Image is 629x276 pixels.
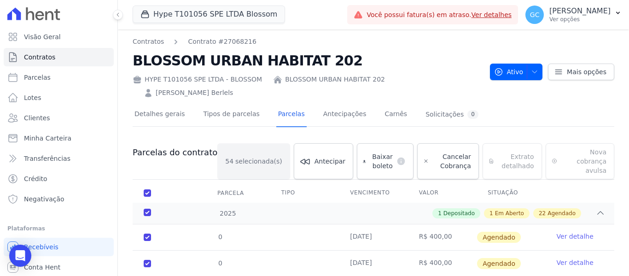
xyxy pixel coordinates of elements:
[202,103,262,127] a: Tipos de parcelas
[24,93,41,102] span: Lotes
[548,64,614,80] a: Mais opções
[24,73,51,82] span: Parcelas
[4,88,114,107] a: Lotes
[314,157,345,166] span: Antecipar
[24,53,55,62] span: Contratos
[285,75,385,84] a: BLOSSOM URBAN HABITAT 202
[357,143,414,179] a: Baixar boleto
[557,258,594,267] a: Ver detalhe
[367,10,512,20] span: Você possui fatura(s) em atraso.
[294,143,353,179] a: Antecipar
[4,190,114,208] a: Negativação
[489,209,493,217] span: 1
[4,238,114,256] a: Recebíveis
[549,16,611,23] p: Ver opções
[188,37,256,47] a: Contrato #27068216
[424,103,480,127] a: Solicitações0
[217,233,222,241] span: 0
[133,147,217,158] h3: Parcelas do contrato
[156,88,233,98] a: [PERSON_NAME] Berlels
[4,129,114,147] a: Minha Carteira
[4,28,114,46] a: Visão Geral
[339,224,408,250] td: [DATE]
[495,209,524,217] span: Em Aberto
[133,6,285,23] button: Hype T101056 SPE LTDA Blossom
[4,170,114,188] a: Crédito
[235,157,282,166] span: selecionada(s)
[490,64,543,80] button: Ativo
[144,260,151,267] input: default
[4,109,114,127] a: Clientes
[133,37,483,47] nav: Breadcrumb
[24,242,58,252] span: Recebíveis
[547,209,576,217] span: Agendado
[477,183,545,203] th: Situação
[425,110,478,119] div: Solicitações
[24,154,70,163] span: Transferências
[4,149,114,168] a: Transferências
[9,245,31,267] div: Open Intercom Messenger
[133,103,187,127] a: Detalhes gerais
[438,209,442,217] span: 1
[4,48,114,66] a: Contratos
[477,258,521,269] span: Agendado
[494,64,524,80] span: Ativo
[557,232,594,241] a: Ver detalhe
[217,259,222,267] span: 0
[321,103,368,127] a: Antecipações
[24,263,60,272] span: Conta Hent
[530,12,540,18] span: GC
[133,37,256,47] nav: Breadcrumb
[144,234,151,241] input: default
[472,11,512,18] a: Ver detalhes
[270,183,339,203] th: Tipo
[24,113,50,123] span: Clientes
[417,143,479,179] a: Cancelar Cobrança
[518,2,629,28] button: GC [PERSON_NAME] Ver opções
[225,157,233,166] span: 54
[539,209,546,217] span: 22
[133,37,164,47] a: Contratos
[24,134,71,143] span: Minha Carteira
[133,50,483,71] h2: BLOSSOM URBAN HABITAT 202
[408,183,477,203] th: Valor
[206,184,255,202] div: Parcela
[24,174,47,183] span: Crédito
[408,224,477,250] td: R$ 400,00
[443,209,475,217] span: Depositado
[276,103,307,127] a: Parcelas
[477,232,521,243] span: Agendado
[383,103,409,127] a: Carnês
[24,32,61,41] span: Visão Geral
[567,67,606,76] span: Mais opções
[467,110,478,119] div: 0
[133,75,262,84] div: HYPE T101056 SPE LTDA - BLOSSOM
[549,6,611,16] p: [PERSON_NAME]
[24,194,64,204] span: Negativação
[4,68,114,87] a: Parcelas
[339,183,408,203] th: Vencimento
[432,152,471,170] span: Cancelar Cobrança
[370,152,393,170] span: Baixar boleto
[7,223,110,234] div: Plataformas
